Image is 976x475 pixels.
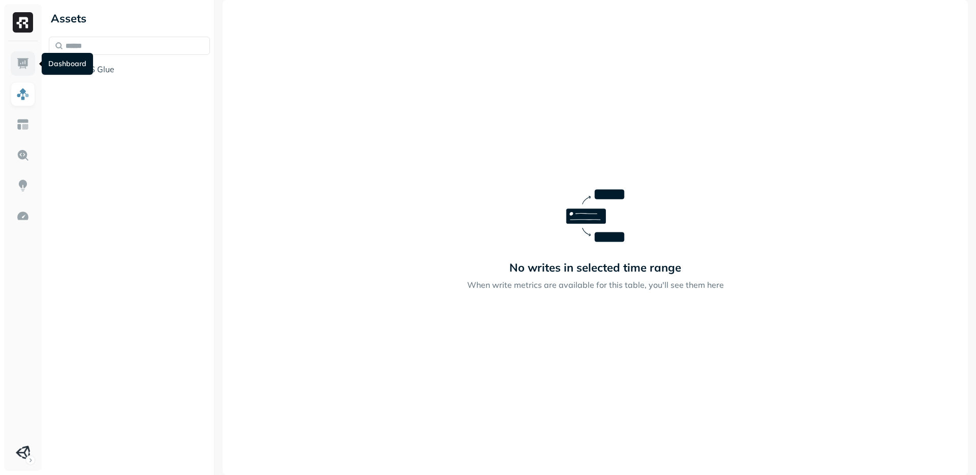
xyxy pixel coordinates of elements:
[16,210,29,223] img: Optimization
[16,57,29,70] img: Dashboard
[16,118,29,131] img: Asset Explorer
[75,64,114,74] span: AWS Glue
[49,61,210,77] button: AWS Glue
[16,149,29,162] img: Query Explorer
[42,53,93,75] div: Dashboard
[16,87,29,101] img: Assets
[16,179,29,192] img: Insights
[49,10,210,26] div: Assets
[467,279,724,291] p: When write metrics are available for this table, you'll see them here
[16,446,30,460] img: Unity
[509,260,681,275] p: No writes in selected time range
[13,12,33,33] img: Ryft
